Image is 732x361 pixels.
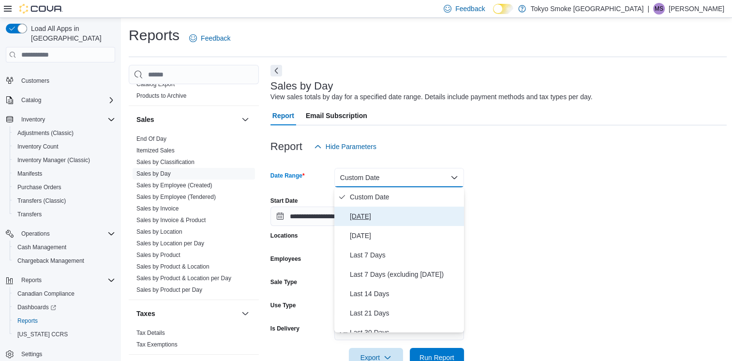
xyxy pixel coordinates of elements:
button: Next [270,65,282,76]
a: Products to Archive [136,92,186,99]
button: Sales [239,114,251,125]
span: Operations [17,228,115,240]
label: Date Range [270,172,305,180]
button: Transfers [10,208,119,221]
a: Inventory Count [14,141,62,152]
span: Settings [21,350,42,358]
a: Inventory Manager (Classic) [14,154,94,166]
h3: Taxes [136,309,155,318]
span: Custom Date [350,191,460,203]
span: Settings [17,348,115,360]
div: View sales totals by day for a specified date range. Details include payment methods and tax type... [270,92,593,102]
a: Reports [14,315,42,327]
button: Inventory Manager (Classic) [10,153,119,167]
button: Settings [2,347,119,361]
div: Products [129,78,259,105]
button: Inventory [17,114,49,125]
a: Sales by Product per Day [136,286,202,293]
button: Customers [2,74,119,88]
a: Manifests [14,168,46,180]
button: Purchase Orders [10,180,119,194]
button: Canadian Compliance [10,287,119,301]
a: Sales by Location per Day [136,240,204,247]
button: Operations [17,228,54,240]
div: Taxes [129,327,259,354]
a: Itemized Sales [136,147,175,154]
label: Start Date [270,197,298,205]
span: Purchase Orders [14,181,115,193]
button: Transfers (Classic) [10,194,119,208]
span: [DATE] [350,211,460,222]
span: Inventory Count [14,141,115,152]
a: End Of Day [136,135,166,142]
img: Cova [19,4,63,14]
span: Tax Details [136,329,165,337]
span: Washington CCRS [14,329,115,340]
a: Sales by Product [136,252,180,258]
span: Sales by Product & Location per Day [136,274,231,282]
span: Load All Apps in [GEOGRAPHIC_DATA] [27,24,115,43]
span: Dashboards [17,303,56,311]
a: Sales by Invoice & Product [136,217,206,224]
span: Sales by Product & Location [136,263,209,271]
span: Inventory Manager (Classic) [14,154,115,166]
label: Use Type [270,301,296,309]
a: Catalog Export [136,81,175,88]
span: Manifests [17,170,42,178]
span: Customers [17,75,115,87]
a: Sales by Location [136,228,182,235]
a: Cash Management [14,241,70,253]
button: Inventory [2,113,119,126]
a: Feedback [185,29,234,48]
button: Reports [2,273,119,287]
span: Feedback [201,33,230,43]
h3: Report [270,141,302,152]
span: Sales by Location [136,228,182,236]
button: Inventory Count [10,140,119,153]
span: Last 7 Days (excluding [DATE]) [350,269,460,280]
a: Tax Exemptions [136,341,178,348]
button: Sales [136,115,238,124]
span: Transfers (Classic) [17,197,66,205]
a: Sales by Employee (Created) [136,182,212,189]
span: Purchase Orders [17,183,61,191]
a: Transfers [14,209,45,220]
span: Adjustments (Classic) [14,127,115,139]
button: Adjustments (Classic) [10,126,119,140]
a: Chargeback Management [14,255,88,267]
p: Tokyo Smoke [GEOGRAPHIC_DATA] [531,3,644,15]
span: Reports [17,317,38,325]
button: Catalog [2,93,119,107]
span: Customers [21,77,49,85]
a: Tax Details [136,330,165,336]
span: Feedback [455,4,485,14]
a: Sales by Invoice [136,205,179,212]
span: Hide Parameters [326,142,376,151]
span: Inventory [17,114,115,125]
span: Chargeback Management [17,257,84,265]
button: Hide Parameters [310,137,380,156]
span: Inventory [21,116,45,123]
span: Operations [21,230,50,238]
span: Canadian Compliance [14,288,115,300]
div: Sales [129,133,259,300]
span: Reports [21,276,42,284]
input: Dark Mode [493,4,513,14]
span: Sales by Employee (Tendered) [136,193,216,201]
span: Inventory Count [17,143,59,150]
a: Customers [17,75,53,87]
span: Reports [14,315,115,327]
h3: Sales by Day [270,80,333,92]
span: Report [272,106,294,125]
a: Adjustments (Classic) [14,127,77,139]
button: Reports [17,274,45,286]
a: Sales by Classification [136,159,194,165]
span: Transfers [17,211,42,218]
h1: Reports [129,26,179,45]
button: Chargeback Management [10,254,119,268]
label: Locations [270,232,298,240]
a: Transfers (Classic) [14,195,70,207]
